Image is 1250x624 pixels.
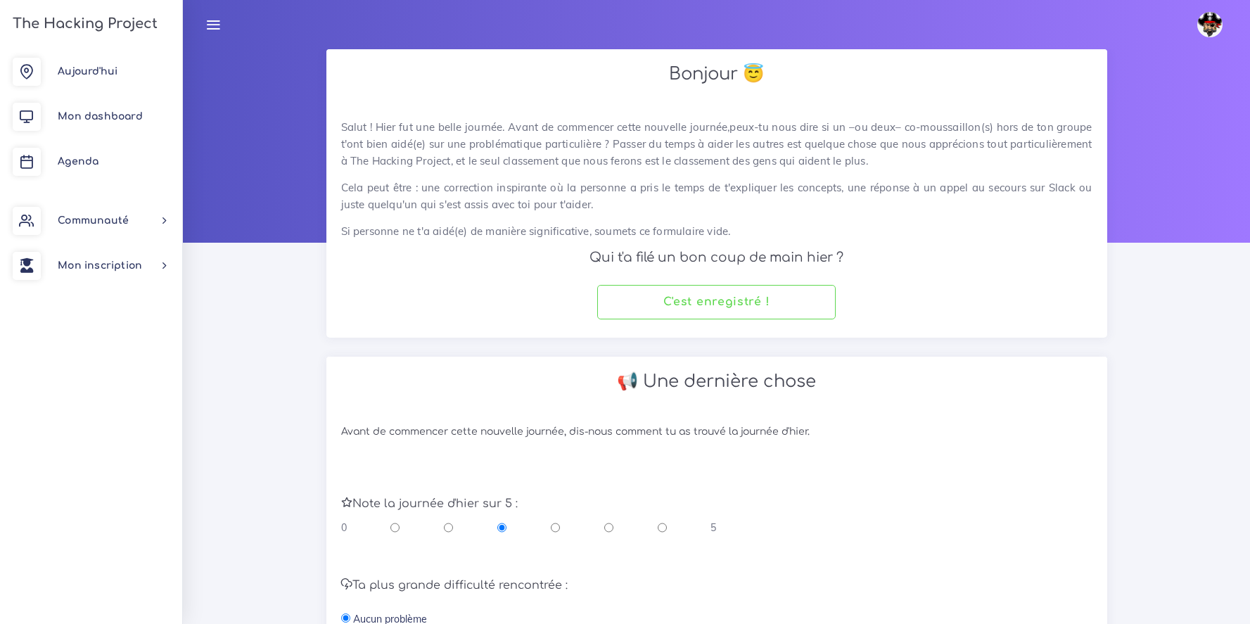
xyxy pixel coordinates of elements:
p: Si personne ne t'a aidé(e) de manière significative, soumets ce formulaire vide. [341,223,1092,240]
span: Communauté [58,215,129,226]
span: Aujourd'hui [58,66,117,77]
h2: 📢 Une dernière chose [341,371,1092,392]
img: avatar [1197,12,1223,37]
h6: Avant de commencer cette nouvelle journée, dis-nous comment tu as trouvé la journée d'hier. [341,426,1092,438]
h3: The Hacking Project [8,16,158,32]
span: Mon dashboard [58,111,143,122]
p: Salut ! Hier fut une belle journée. Avant de commencer cette nouvelle journée,peux-tu nous dire s... [341,119,1092,170]
h5: Note la journée d'hier sur 5 : [341,497,1092,511]
h2: Bonjour 😇 [341,64,1092,84]
h4: Qui t'a filé un bon coup de main hier ? [341,250,1092,265]
h5: Ta plus grande difficulté rencontrée : [341,579,1092,592]
div: 0 5 [341,521,717,535]
p: Cela peut être : une correction inspirante où la personne a pris le temps de t'expliquer les conc... [341,179,1092,213]
span: Agenda [58,156,98,167]
h4: C'est enregistré ! [663,295,770,309]
span: Mon inscription [58,260,142,271]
